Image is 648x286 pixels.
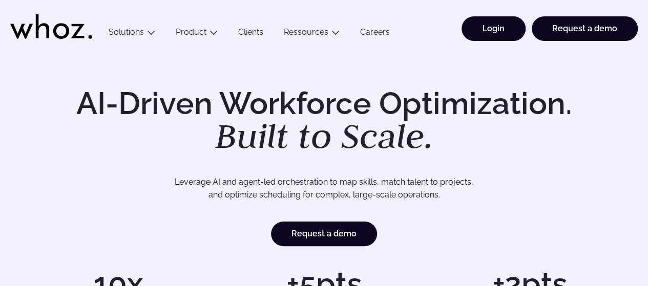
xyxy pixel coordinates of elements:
button: Ressources [274,27,350,41]
a: Product [176,27,206,37]
a: Careers [350,27,400,41]
a: Request a demo [271,222,377,246]
a: Request a demo [532,16,638,41]
a: Clients [228,27,274,41]
em: Built to Scale. [215,113,433,158]
h1: AI-Driven Workforce Optimization. [62,88,587,153]
a: Ressources [284,27,328,37]
a: Login [462,16,526,41]
p: Leverage AI and agent-led orchestration to map skills, match talent to projects, and optimize sch... [51,175,597,202]
button: Product [165,27,228,41]
iframe: Chatbot [580,218,634,272]
button: Solutions [98,27,165,41]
